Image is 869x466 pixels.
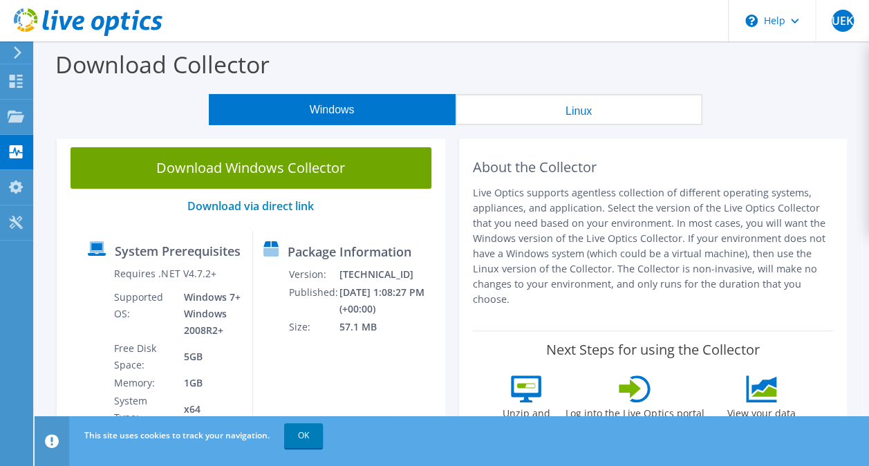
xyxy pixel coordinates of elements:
td: [TECHNICAL_ID] [339,265,439,283]
label: Package Information [288,245,411,259]
button: Linux [456,94,702,125]
label: Unzip and run the .exe [494,402,558,434]
td: Published: [288,283,339,318]
td: Memory: [113,374,173,392]
label: Requires .NET V4.7.2+ [114,267,216,281]
label: Log into the Live Optics portal and view your project [565,402,704,434]
h2: About the Collector [473,159,834,176]
svg: \n [745,15,758,27]
label: View your data within the project [711,402,811,434]
td: 57.1 MB [339,318,439,336]
a: Download Windows Collector [71,147,431,189]
td: Supported OS: [113,288,173,339]
td: Windows 7+ Windows 2008R2+ [174,288,242,339]
td: x64 [174,392,242,427]
label: System Prerequisites [115,244,241,258]
span: UEK [832,10,854,32]
a: Download via direct link [187,198,314,214]
label: Download Collector [55,48,270,80]
td: 5GB [174,339,242,374]
td: Version: [288,265,339,283]
td: 1GB [174,374,242,392]
td: Free Disk Space: [113,339,173,374]
td: System Type: [113,392,173,427]
a: OK [284,423,323,448]
label: Next Steps for using the Collector [546,342,760,358]
span: This site uses cookies to track your navigation. [84,429,270,441]
p: Live Optics supports agentless collection of different operating systems, appliances, and applica... [473,185,834,307]
button: Windows [209,94,456,125]
td: Size: [288,318,339,336]
td: [DATE] 1:08:27 PM (+00:00) [339,283,439,318]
